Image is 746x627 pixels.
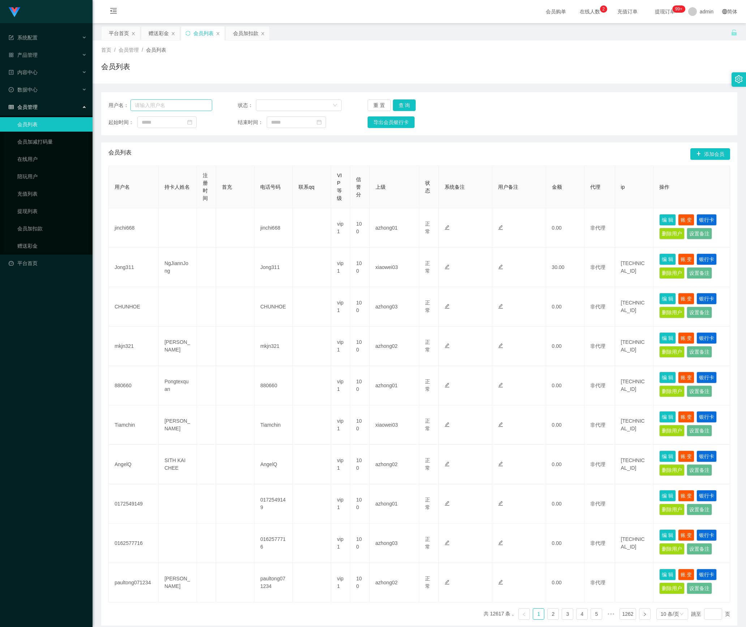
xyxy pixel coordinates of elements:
[643,612,647,617] i: 图标: right
[370,563,420,602] td: azhong02
[498,540,503,545] i: 图标: edit
[576,608,588,620] li: 4
[659,451,676,462] button: 编 辑
[425,221,430,234] span: 正常
[159,248,197,287] td: NgJiannJong
[9,52,38,58] span: 产品管理
[331,366,350,405] td: vip1
[115,184,130,190] span: 用户名
[425,497,430,510] span: 正常
[159,563,197,602] td: [PERSON_NAME]
[639,608,651,620] li: 下一页
[9,7,20,17] img: logo.9652507e.png
[370,327,420,366] td: azhong02
[678,214,695,226] button: 账 变
[109,563,159,602] td: paultong071234
[331,563,350,602] td: vip1
[615,287,653,327] td: [TECHNICAL_ID]
[108,102,130,109] span: 用户名：
[518,608,530,620] li: 上一页
[690,148,730,160] button: 图标: plus添加会员
[119,47,139,53] span: 会员管理
[546,445,584,484] td: 0.00
[691,608,730,620] div: 跳至 页
[615,524,653,563] td: [TECHNICAL_ID]
[591,609,602,619] a: 5
[696,411,717,423] button: 银行卡
[614,9,641,14] span: 充值订单
[9,87,38,93] span: 数据中心
[109,248,159,287] td: Jong311
[591,608,602,620] li: 5
[562,609,573,619] a: 3
[17,239,87,253] a: 赠送彩金
[696,332,717,344] button: 银行卡
[562,608,573,620] li: 3
[370,484,420,524] td: azhong01
[498,264,503,269] i: 图标: edit
[370,524,420,563] td: azhong03
[299,184,314,190] span: 联系qq
[131,31,136,36] i: 图标: close
[687,504,712,515] button: 设置备注
[445,225,450,230] i: 图标: edit
[445,580,450,585] i: 图标: edit
[331,484,350,524] td: vip1
[331,445,350,484] td: vip1
[17,169,87,184] a: 陪玩用户
[425,180,430,193] span: 状态
[735,75,743,83] i: 图标: setting
[533,608,544,620] li: 1
[254,327,293,366] td: mkjn321
[678,332,695,344] button: 账 变
[546,405,584,445] td: 0.00
[661,609,679,619] div: 10 条/页
[659,307,685,318] button: 删除用户
[445,422,450,427] i: 图标: edit
[546,327,584,366] td: 0.00
[9,104,14,110] i: 图标: table
[678,372,695,383] button: 账 变
[590,184,600,190] span: 代理
[621,184,625,190] span: ip
[317,120,322,125] i: 图标: calendar
[193,26,214,40] div: 会员列表
[659,385,685,397] button: 删除用户
[678,529,695,541] button: 账 变
[659,529,676,541] button: 编 辑
[659,569,676,580] button: 编 辑
[590,225,605,231] span: 非代理
[370,405,420,445] td: xiaowei03
[590,461,605,467] span: 非代理
[108,119,137,126] span: 起始时间：
[17,204,87,218] a: 提现列表
[142,47,143,53] span: /
[678,411,695,423] button: 账 变
[678,253,695,265] button: 账 变
[687,228,712,239] button: 设置备注
[445,264,450,269] i: 图标: edit
[590,501,605,507] span: 非代理
[130,99,212,111] input: 请输入用户名
[159,366,197,405] td: Pongtexquan
[261,31,265,36] i: 图标: close
[9,104,38,110] span: 会员管理
[159,445,197,484] td: SITH KAI CHEE
[425,379,430,392] span: 正常
[659,184,669,190] span: 操作
[222,184,232,190] span: 首充
[445,461,450,466] i: 图标: edit
[659,464,685,476] button: 删除用户
[146,47,166,53] span: 会员列表
[254,248,293,287] td: Jong311
[425,339,430,353] span: 正常
[254,563,293,602] td: paultong071234
[108,148,132,160] span: 会员列表
[350,287,369,327] td: 100
[696,372,717,383] button: 银行卡
[533,609,544,619] a: 1
[109,484,159,524] td: 0172549149
[425,300,430,313] span: 正常
[9,52,14,57] i: 图标: appstore-o
[548,609,558,619] a: 2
